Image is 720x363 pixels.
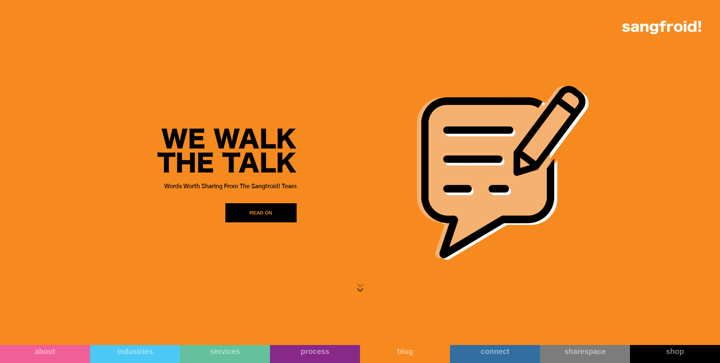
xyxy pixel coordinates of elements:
[630,347,720,356] div: shop
[90,347,180,356] div: industries
[450,347,540,356] div: connect
[90,345,180,363] a: industries
[157,128,297,176] h2: WE WALK THE TALK
[270,345,360,363] a: process
[157,180,297,191] div: Words Worth Sharing From The Sangfroid! Team
[622,21,701,34] img: logo
[180,345,270,363] a: services
[630,345,720,363] a: shop
[540,345,630,363] a: sharespace
[360,347,450,356] div: blog
[450,345,540,363] a: connect
[180,347,270,356] div: services
[540,347,630,356] div: sharespace
[360,345,450,363] a: blog
[270,347,360,356] div: process
[249,209,272,217] div: Read On
[225,203,297,222] a: Read On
